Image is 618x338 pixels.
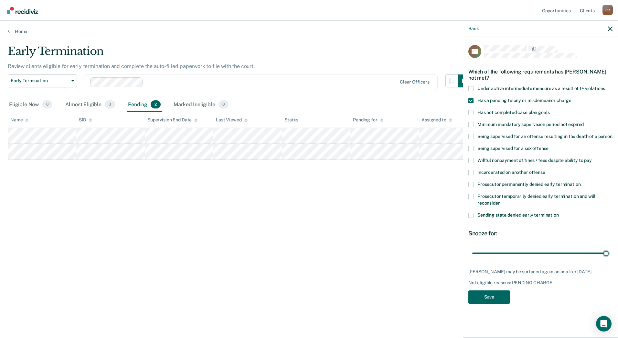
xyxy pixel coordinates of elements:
[147,117,197,123] div: Supervision End Date
[468,280,613,286] div: Not eligible reasons: PENDING CHARGE
[7,7,38,14] img: Recidiviz
[79,117,92,123] div: SID
[477,212,559,218] span: Sending state denied early termination
[216,117,247,123] div: Last Viewed
[596,316,612,332] div: Open Intercom Messenger
[151,100,161,109] span: 2
[477,182,581,187] span: Prosecutor permanently denied early termination
[468,230,613,237] div: Snooze for:
[477,86,605,91] span: Under active intermediate measure as a result of 1+ violations
[218,100,229,109] span: 0
[8,28,610,34] a: Home
[421,117,452,123] div: Assigned to
[477,122,584,127] span: Minimum mandatory supervision period not expired
[64,98,116,112] div: Almost Eligible
[477,194,595,206] span: Prosecutor temporarily denied early termination and will reconsider
[477,134,613,139] span: Being supervised for an offense resulting in the death of a person
[11,78,69,84] span: Early Termination
[127,98,162,112] div: Pending
[284,117,298,123] div: Status
[42,100,52,109] span: 0
[477,146,549,151] span: Being supervised for a sex offense
[477,170,545,175] span: Incarcerated on another offense
[172,98,230,112] div: Marked Ineligible
[477,158,592,163] span: Willful nonpayment of fines / fees despite ability to pay
[602,5,613,15] div: C R
[468,63,613,86] div: Which of the following requirements has [PERSON_NAME] not met?
[602,5,613,15] button: Profile dropdown button
[477,98,571,103] span: Has a pending felony or misdemeanor charge
[10,117,28,123] div: Name
[353,117,383,123] div: Pending for
[468,26,479,31] button: Back
[8,98,54,112] div: Eligible Now
[468,269,613,275] div: [PERSON_NAME] may be surfaced again on or after [DATE].
[400,79,430,85] div: Clear officers
[105,100,115,109] span: 3
[477,110,549,115] span: Has not completed case plan goals
[8,63,255,69] p: Review clients eligible for early termination and complete the auto-filled paperwork to file with...
[8,45,471,63] div: Early Termination
[468,290,510,304] button: Save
